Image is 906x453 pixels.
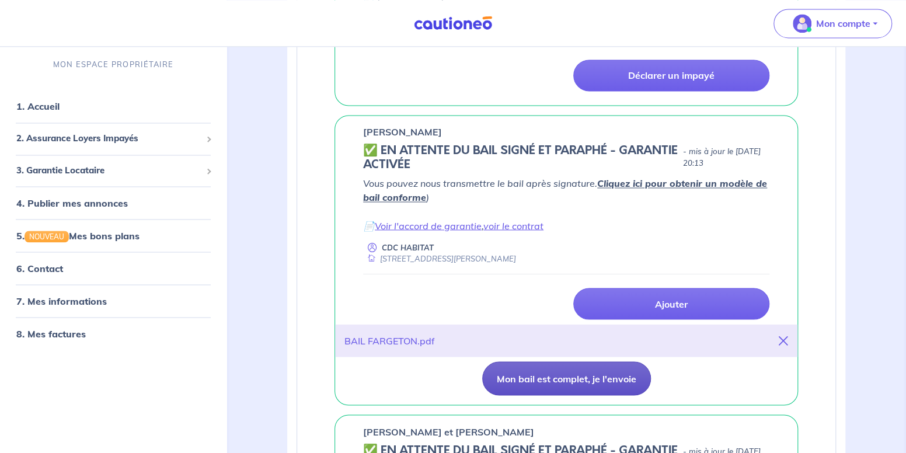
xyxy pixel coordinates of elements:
div: 4. Publier mes annonces [5,191,222,215]
a: 8. Mes factures [16,328,86,340]
div: 5.NOUVEAUMes bons plans [5,224,222,248]
div: 8. Mes factures [5,322,222,346]
a: Voir l'accord de garantie [375,219,482,231]
a: Cliquez ici pour obtenir un modèle de bail conforme [363,177,767,203]
p: MON ESPACE PROPRIÉTAIRE [53,60,173,71]
div: BAIL FARGETON.pdf [344,333,435,347]
div: [STREET_ADDRESS][PERSON_NAME] [363,253,516,264]
a: 7. Mes informations [16,295,107,307]
p: Ajouter [655,298,688,309]
span: 2. Assurance Loyers Impayés [16,133,201,146]
i: close-button-title [779,336,788,345]
a: Ajouter [573,288,769,319]
div: 2. Assurance Loyers Impayés [5,128,222,151]
img: Cautioneo [409,16,497,30]
p: Déclarer un impayé [628,69,715,81]
a: voir le contrat [483,219,543,231]
div: 1. Accueil [5,95,222,119]
p: CDC HABITAT [382,242,434,253]
div: state: CONTRACT-SIGNED, Context: IN-LANDLORD,IS-GL-CAUTION-IN-LANDLORD [363,144,769,172]
button: Mon bail est complet, je l'envoie [482,361,651,395]
a: 6. Contact [16,263,63,274]
div: 7. Mes informations [5,290,222,313]
img: illu_account_valid_menu.svg [793,14,811,33]
div: 6. Contact [5,257,222,280]
p: Mon compte [816,16,870,30]
em: 📄 , [363,219,543,231]
p: [PERSON_NAME] et [PERSON_NAME] [363,424,534,438]
a: 1. Accueil [16,101,60,113]
p: - mis à jour le [DATE] 20:13 [683,146,769,169]
div: 3. Garantie Locataire [5,159,222,182]
h5: ✅️️️ EN ATTENTE DU BAIL SIGNÉ ET PARAPHÉ - GARANTIE ACTIVÉE [363,144,678,172]
span: 3. Garantie Locataire [16,164,201,177]
button: illu_account_valid_menu.svgMon compte [773,9,892,38]
a: Déclarer un impayé [573,60,769,91]
em: Vous pouvez nous transmettre le bail après signature. ) [363,177,767,203]
p: [PERSON_NAME] [363,125,442,139]
a: 4. Publier mes annonces [16,197,128,209]
a: 5.NOUVEAUMes bons plans [16,230,140,242]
